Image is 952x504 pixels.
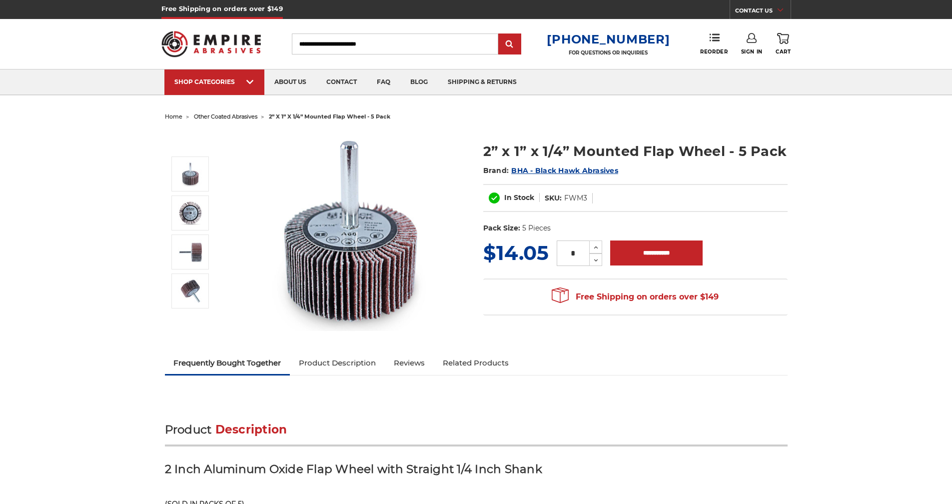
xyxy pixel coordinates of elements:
a: Product Description [290,352,385,374]
a: shipping & returns [438,69,527,95]
span: Reorder [700,48,728,55]
dd: 5 Pieces [522,223,551,233]
a: [PHONE_NUMBER] [547,32,670,46]
dd: FWM3 [564,193,587,203]
span: In Stock [504,193,534,202]
a: BHA - Black Hawk Abrasives [511,166,618,175]
a: Reviews [385,352,434,374]
dt: SKU: [545,193,562,203]
a: faq [367,69,400,95]
a: other coated abrasives [194,113,257,120]
span: Cart [776,48,791,55]
span: Brand: [483,166,509,175]
img: 2” x 1” x 1/4” Mounted Flap Wheel - 5 Pack [178,239,203,264]
img: 2” x 1” x 1/4” Mounted Flap Wheel - 5 Pack [178,161,203,186]
a: contact [316,69,367,95]
p: FOR QUESTIONS OR INQUIRIES [547,49,670,56]
span: Sign In [741,48,763,55]
a: home [165,113,182,120]
a: Frequently Bought Together [165,352,290,374]
img: 2” x 1” x 1/4” Mounted Flap Wheel - 5 Pack [178,278,203,303]
img: Empire Abrasives [161,24,261,63]
img: 2” x 1” x 1/4” Mounted Flap Wheel - 5 Pack [250,131,450,331]
strong: 2 Inch Aluminum Oxide Flap Wheel with Straight 1/4 Inch Shank [165,462,542,476]
span: 2” x 1” x 1/4” mounted flap wheel - 5 pack [269,113,390,120]
span: Product [165,422,212,436]
div: SHOP CATEGORIES [174,78,254,85]
dt: Pack Size: [483,223,520,233]
img: 2” x 1” x 1/4” Mounted Flap Wheel - 5 Pack [178,200,203,225]
a: about us [264,69,316,95]
input: Submit [500,34,520,54]
span: Free Shipping on orders over $149 [552,287,719,307]
h1: 2” x 1” x 1/4” Mounted Flap Wheel - 5 Pack [483,141,788,161]
span: $14.05 [483,240,549,265]
a: CONTACT US [735,5,791,19]
a: Reorder [700,33,728,54]
a: blog [400,69,438,95]
a: Cart [776,33,791,55]
span: Description [215,422,287,436]
a: Related Products [434,352,518,374]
